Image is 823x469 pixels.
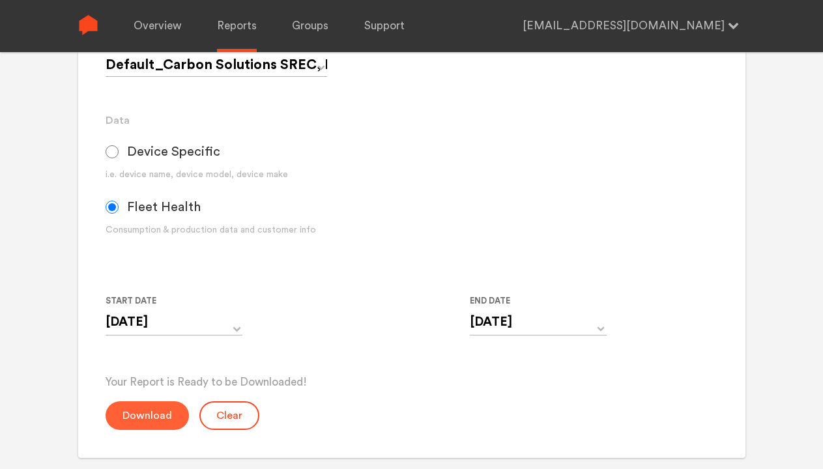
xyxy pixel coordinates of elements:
[78,15,98,35] img: Sense Logo
[127,199,201,215] span: Fleet Health
[106,223,662,237] div: Consumption & production data and customer info
[106,401,189,430] button: Download
[106,410,189,421] a: Download
[106,145,119,158] input: Device Specific
[106,293,232,309] label: Start Date
[106,113,717,128] h3: Data
[106,375,717,390] p: Your Report is Ready to be Downloaded!
[106,201,119,214] input: Fleet Health
[106,168,662,182] div: i.e. device name, device model, device make
[127,144,220,160] span: Device Specific
[470,293,596,309] label: End Date
[199,401,259,430] button: Clear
